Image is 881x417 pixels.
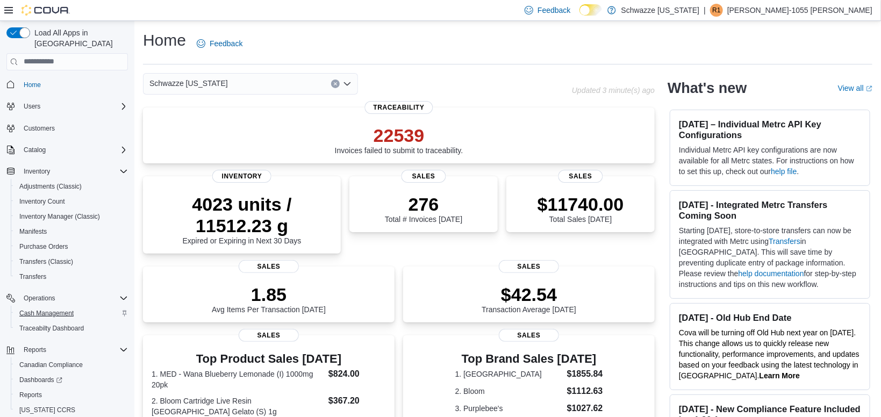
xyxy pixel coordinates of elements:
[24,81,41,89] span: Home
[343,80,352,88] button: Open list of options
[11,239,132,254] button: Purchase Orders
[771,167,797,176] a: help file
[385,193,462,215] p: 276
[19,100,45,113] button: Users
[567,385,603,398] dd: $1112.63
[866,85,872,92] svg: External link
[19,78,45,91] a: Home
[19,324,84,333] span: Traceabilty Dashboard
[482,284,576,314] div: Transaction Average [DATE]
[22,5,70,16] img: Cova
[15,389,46,401] a: Reports
[11,254,132,269] button: Transfers (Classic)
[455,353,603,365] h3: Top Brand Sales [DATE]
[15,225,128,238] span: Manifests
[19,165,54,178] button: Inventory
[15,358,87,371] a: Canadian Compliance
[24,146,46,154] span: Catalog
[15,210,104,223] a: Inventory Manager (Classic)
[15,240,73,253] a: Purchase Orders
[328,394,386,407] dd: $367.20
[328,368,386,380] dd: $824.00
[679,145,861,177] p: Individual Metrc API key configurations are now available for all Metrc states. For instructions ...
[15,404,80,416] a: [US_STATE] CCRS
[335,125,463,146] p: 22539
[15,180,86,193] a: Adjustments (Classic)
[2,164,132,179] button: Inventory
[239,329,299,342] span: Sales
[679,199,861,221] h3: [DATE] - Integrated Metrc Transfers Coming Soon
[19,292,128,305] span: Operations
[739,269,804,278] a: help documentation
[769,237,800,246] a: Transfers
[11,387,132,402] button: Reports
[15,240,128,253] span: Purchase Orders
[679,225,861,290] p: Starting [DATE], store-to-store transfers can now be integrated with Metrc using in [GEOGRAPHIC_D...
[365,101,433,114] span: Traceability
[15,322,88,335] a: Traceabilty Dashboard
[15,195,128,208] span: Inventory Count
[210,38,242,49] span: Feedback
[24,124,55,133] span: Customers
[679,328,859,380] span: Cova will be turning off Old Hub next year on [DATE]. This change allows us to quickly release ne...
[11,372,132,387] a: Dashboards
[24,294,55,303] span: Operations
[15,225,51,238] a: Manifests
[19,406,75,414] span: [US_STATE] CCRS
[15,255,128,268] span: Transfers (Classic)
[19,121,128,135] span: Customers
[19,361,83,369] span: Canadian Compliance
[152,193,332,236] p: 4023 units / 11512.23 g
[19,343,51,356] button: Reports
[212,284,326,314] div: Avg Items Per Transaction [DATE]
[668,80,747,97] h2: What's new
[402,170,446,183] span: Sales
[30,27,128,49] span: Load All Apps in [GEOGRAPHIC_DATA]
[2,77,132,92] button: Home
[15,307,128,320] span: Cash Management
[152,396,324,417] dt: 2. Bloom Cartridge Live Resin [GEOGRAPHIC_DATA] Gelato (S) 1g
[15,270,51,283] a: Transfers
[19,376,62,384] span: Dashboards
[19,122,59,135] a: Customers
[710,4,723,17] div: Renee-1055 Bailey
[239,260,299,273] span: Sales
[11,179,132,194] button: Adjustments (Classic)
[11,306,132,321] button: Cash Management
[2,342,132,357] button: Reports
[455,403,563,414] dt: 3. Purplebee's
[212,284,326,305] p: 1.85
[19,197,65,206] span: Inventory Count
[679,119,861,140] h3: [DATE] – Individual Metrc API Key Configurations
[579,4,602,16] input: Dark Mode
[760,371,800,380] a: Learn More
[11,321,132,336] button: Traceabilty Dashboard
[15,255,77,268] a: Transfers (Classic)
[455,386,563,397] dt: 2. Bloom
[538,193,624,224] div: Total Sales [DATE]
[24,167,50,176] span: Inventory
[679,312,861,323] h3: [DATE] - Old Hub End Date
[2,142,132,157] button: Catalog
[499,260,559,273] span: Sales
[11,209,132,224] button: Inventory Manager (Classic)
[192,33,247,54] a: Feedback
[567,402,603,415] dd: $1027.62
[482,284,576,305] p: $42.54
[15,307,78,320] a: Cash Management
[19,143,50,156] button: Catalog
[19,212,100,221] span: Inventory Manager (Classic)
[15,322,128,335] span: Traceabilty Dashboard
[538,193,624,215] p: $11740.00
[19,165,128,178] span: Inventory
[152,193,332,245] div: Expired or Expiring in Next 30 Days
[19,227,47,236] span: Manifests
[15,373,67,386] a: Dashboards
[19,309,74,318] span: Cash Management
[15,389,128,401] span: Reports
[11,269,132,284] button: Transfers
[15,195,69,208] a: Inventory Count
[19,257,73,266] span: Transfers (Classic)
[11,224,132,239] button: Manifests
